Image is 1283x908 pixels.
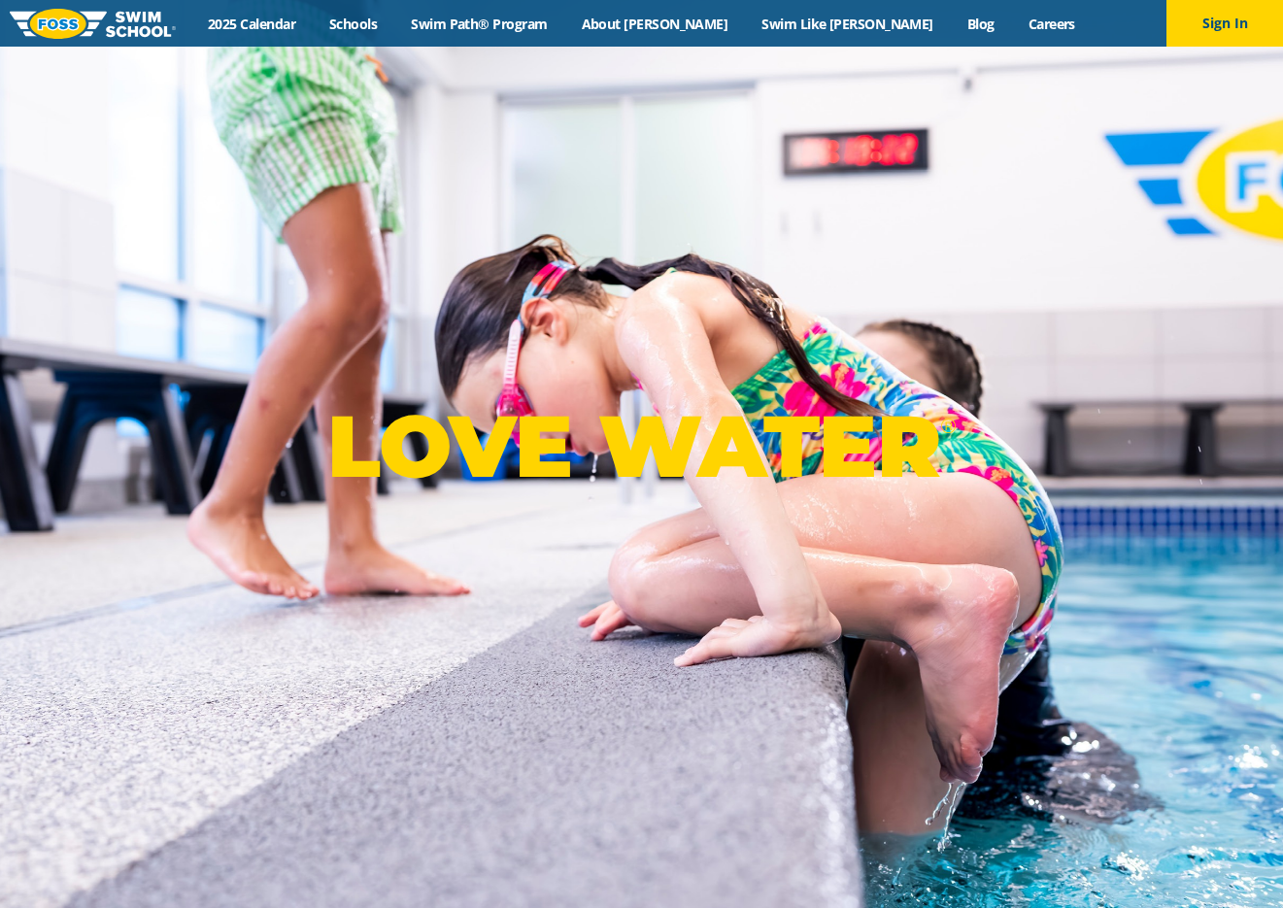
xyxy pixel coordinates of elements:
[313,15,394,33] a: Schools
[940,414,956,438] sup: ®
[191,15,313,33] a: 2025 Calendar
[950,15,1011,33] a: Blog
[1011,15,1092,33] a: Careers
[394,15,564,33] a: Swim Path® Program
[745,15,951,33] a: Swim Like [PERSON_NAME]
[564,15,745,33] a: About [PERSON_NAME]
[10,9,176,39] img: FOSS Swim School Logo
[327,394,956,498] p: LOVE WATER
